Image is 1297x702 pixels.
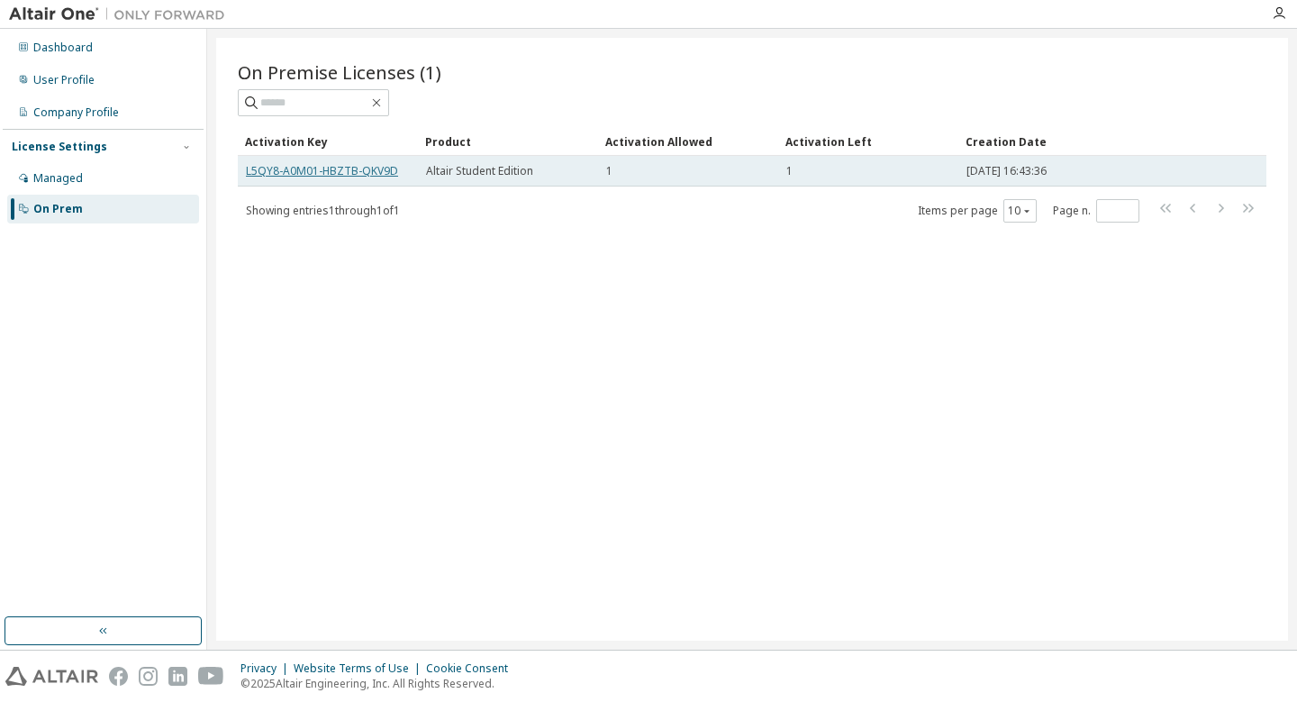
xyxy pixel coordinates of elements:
[9,5,234,23] img: Altair One
[426,164,533,178] span: Altair Student Edition
[246,203,400,218] span: Showing entries 1 through 1 of 1
[785,127,951,156] div: Activation Left
[33,41,93,55] div: Dashboard
[240,676,519,691] p: © 2025 Altair Engineering, Inc. All Rights Reserved.
[425,127,591,156] div: Product
[33,105,119,120] div: Company Profile
[786,164,793,178] span: 1
[33,202,83,216] div: On Prem
[240,661,294,676] div: Privacy
[139,667,158,686] img: instagram.svg
[168,667,187,686] img: linkedin.svg
[109,667,128,686] img: facebook.svg
[426,661,519,676] div: Cookie Consent
[918,199,1037,223] span: Items per page
[1053,199,1139,223] span: Page n.
[238,59,441,85] span: On Premise Licenses (1)
[966,164,1047,178] span: [DATE] 16:43:36
[966,127,1187,156] div: Creation Date
[33,73,95,87] div: User Profile
[294,661,426,676] div: Website Terms of Use
[33,171,83,186] div: Managed
[605,127,771,156] div: Activation Allowed
[606,164,612,178] span: 1
[198,667,224,686] img: youtube.svg
[12,140,107,154] div: License Settings
[1008,204,1032,218] button: 10
[245,127,411,156] div: Activation Key
[5,667,98,686] img: altair_logo.svg
[246,163,398,178] a: L5QY8-A0M01-HBZTB-QKV9D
